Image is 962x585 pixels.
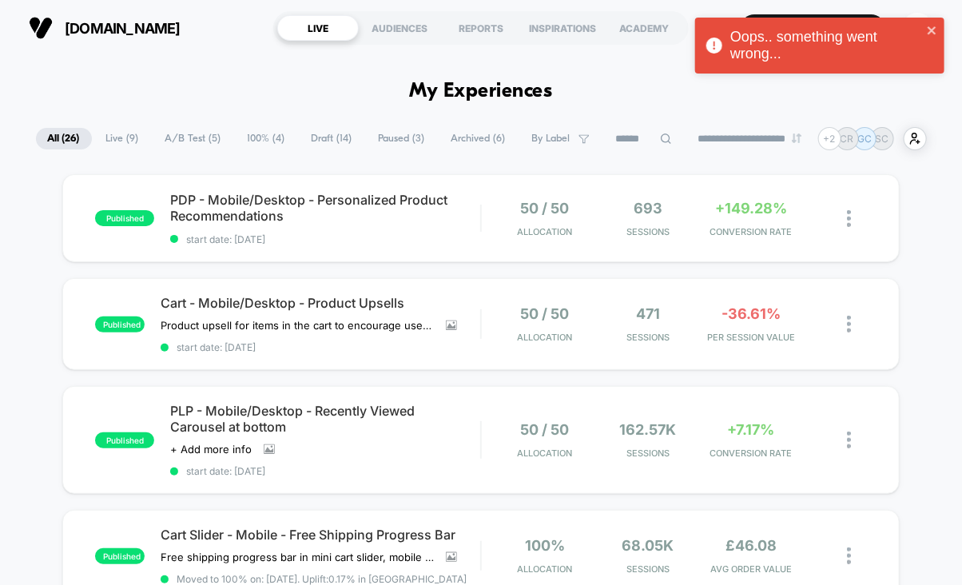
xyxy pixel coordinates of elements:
[521,421,570,438] span: 50 / 50
[634,200,662,217] span: 693
[603,15,685,41] div: ACADEMY
[518,332,573,343] span: Allocation
[518,448,573,459] span: Allocation
[153,128,233,149] span: A/B Test ( 5 )
[725,537,777,554] span: £46.08
[95,432,154,448] span: published
[359,15,440,41] div: AUDIENCES
[65,20,181,37] span: [DOMAIN_NAME]
[636,305,660,322] span: 471
[857,133,872,145] p: GC
[367,128,437,149] span: Paused ( 3 )
[170,233,480,245] span: start date: [DATE]
[440,15,522,41] div: REPORTS
[170,443,252,456] span: + Add more info
[601,226,696,237] span: Sessions
[161,319,434,332] span: Product upsell for items in the cart to encourage users to add more items to their basket/increas...
[704,332,799,343] span: PER SESSION VALUE
[622,537,674,554] span: 68.05k
[715,200,787,217] span: +149.28%
[95,548,145,564] span: published
[300,128,364,149] span: Draft ( 14 )
[170,192,480,224] span: PDP - Mobile/Desktop - Personalized Product Recommendations
[177,573,467,585] span: Moved to 100% on: [DATE] . Uplift: 0.17% in [GEOGRAPHIC_DATA]
[620,421,677,438] span: 162.57k
[601,332,696,343] span: Sessions
[161,341,480,353] span: start date: [DATE]
[728,421,775,438] span: +7.17%
[522,15,603,41] div: INSPIRATIONS
[277,15,359,41] div: LIVE
[518,226,573,237] span: Allocation
[170,465,480,477] span: start date: [DATE]
[704,448,799,459] span: CONVERSION RATE
[841,133,854,145] p: CR
[161,295,480,311] span: Cart - Mobile/Desktop - Product Upsells
[521,305,570,322] span: 50 / 50
[601,563,696,575] span: Sessions
[95,210,154,226] span: published
[161,527,480,543] span: Cart Slider - Mobile - Free Shipping Progress Bar
[792,133,801,143] img: end
[704,226,799,237] span: CONVERSION RATE
[847,316,851,332] img: close
[876,133,889,145] p: SC
[721,305,781,322] span: -36.61%
[704,563,799,575] span: AVG ORDER VALUE
[601,448,696,459] span: Sessions
[518,563,573,575] span: Allocation
[525,537,565,554] span: 100%
[161,551,434,563] span: Free shipping progress bar in mini cart slider, mobile only
[170,403,480,435] span: PLP - Mobile/Desktop - Recently Viewed Carousel at bottom
[927,24,938,39] button: close
[847,210,851,227] img: close
[532,133,570,145] span: By Label
[902,13,933,44] div: JR
[236,128,297,149] span: 100% ( 4 )
[410,80,553,103] h1: My Experiences
[521,200,570,217] span: 50 / 50
[897,12,938,45] button: JR
[24,15,185,41] button: [DOMAIN_NAME]
[29,16,53,40] img: Visually logo
[847,432,851,448] img: close
[94,128,151,149] span: Live ( 9 )
[818,127,841,150] div: + 2
[36,128,92,149] span: All ( 26 )
[730,29,922,62] div: Oops.. something went wrong...
[847,547,851,564] img: close
[439,128,518,149] span: Archived ( 6 )
[95,316,145,332] span: published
